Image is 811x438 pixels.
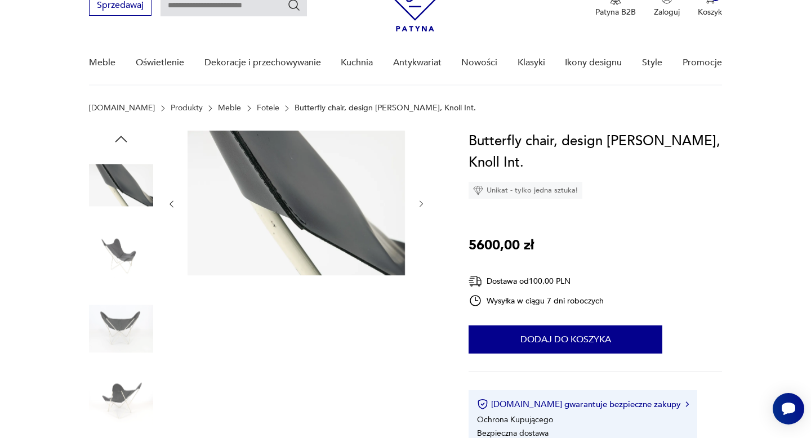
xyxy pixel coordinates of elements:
a: Style [642,41,662,84]
p: Zaloguj [654,7,680,17]
iframe: Smartsupp widget button [773,393,804,424]
a: Kuchnia [341,41,373,84]
img: Ikona dostawy [469,274,482,288]
h1: Butterfly chair, design [PERSON_NAME], Knoll Int. [469,131,721,173]
a: Nowości [461,41,497,84]
img: Zdjęcie produktu Butterfly chair, design Jorge Ferrari-Hardoy, Knoll Int. [188,131,405,275]
p: Patyna B2B [595,7,636,17]
a: Fotele [257,104,279,113]
button: [DOMAIN_NAME] gwarantuje bezpieczne zakupy [477,399,688,410]
div: Wysyłka w ciągu 7 dni roboczych [469,294,604,307]
a: Meble [218,104,241,113]
a: Promocje [683,41,722,84]
div: Unikat - tylko jedna sztuka! [469,182,582,199]
a: Sprzedawaj [89,2,151,10]
img: Ikona certyfikatu [477,399,488,410]
a: Antykwariat [393,41,442,84]
p: 5600,00 zł [469,235,534,256]
div: Dostawa od 100,00 PLN [469,274,604,288]
img: Ikona diamentu [473,185,483,195]
a: Produkty [171,104,203,113]
p: Butterfly chair, design [PERSON_NAME], Knoll Int. [295,104,476,113]
img: Zdjęcie produktu Butterfly chair, design Jorge Ferrari-Hardoy, Knoll Int. [89,297,153,361]
a: Ikony designu [565,41,622,84]
a: Dekoracje i przechowywanie [204,41,321,84]
li: Ochrona Kupującego [477,414,553,425]
button: Dodaj do koszyka [469,325,662,354]
img: Zdjęcie produktu Butterfly chair, design Jorge Ferrari-Hardoy, Knoll Int. [89,153,153,217]
a: Oświetlenie [136,41,184,84]
p: Koszyk [698,7,722,17]
img: Zdjęcie produktu Butterfly chair, design Jorge Ferrari-Hardoy, Knoll Int. [89,225,153,289]
img: Ikona strzałki w prawo [685,401,689,407]
img: Zdjęcie produktu Butterfly chair, design Jorge Ferrari-Hardoy, Knoll Int. [89,369,153,433]
a: Meble [89,41,115,84]
a: [DOMAIN_NAME] [89,104,155,113]
a: Klasyki [518,41,545,84]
